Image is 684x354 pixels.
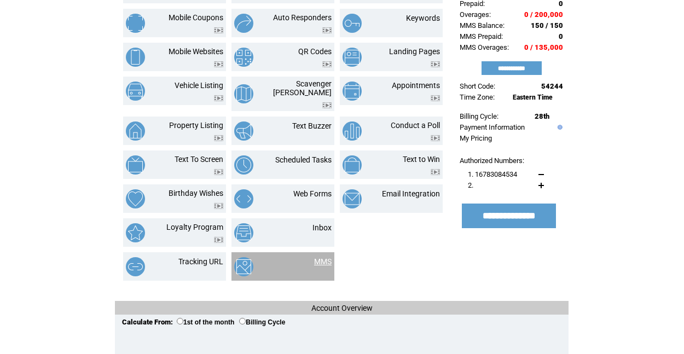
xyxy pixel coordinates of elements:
a: Keywords [406,14,440,22]
img: help.gif [555,125,563,130]
img: web-forms.png [234,189,253,208]
span: Eastern Time [513,94,553,101]
span: Calculate From: [122,318,173,326]
img: mobile-coupons.png [126,14,145,33]
img: video.png [322,27,332,33]
img: property-listing.png [126,121,145,141]
a: Inbox [312,223,332,232]
a: Tracking URL [178,257,223,266]
input: 1st of the month [177,318,183,324]
img: vehicle-listing.png [126,82,145,101]
span: MMS Prepaid: [460,32,503,40]
span: 28th [535,112,549,120]
span: 54244 [541,82,563,90]
img: landing-pages.png [343,48,362,67]
img: scavenger-hunt.png [234,84,253,103]
a: Text Buzzer [292,121,332,130]
span: 0 / 135,000 [524,43,563,51]
img: video.png [322,61,332,67]
img: loyalty-program.png [126,223,145,242]
a: Auto Responders [273,13,332,22]
span: MMS Overages: [460,43,509,51]
span: 150 / 150 [531,21,563,30]
a: My Pricing [460,134,492,142]
img: video.png [214,237,223,243]
img: inbox.png [234,223,253,242]
img: video.png [214,61,223,67]
img: video.png [431,169,440,175]
img: video.png [214,169,223,175]
a: Appointments [392,81,440,90]
a: QR Codes [298,47,332,56]
a: Mobile Websites [169,47,223,56]
a: MMS [314,257,332,266]
img: qr-codes.png [234,48,253,67]
input: Billing Cycle [239,318,246,324]
img: mms.png [234,257,253,276]
img: tracking-url.png [126,257,145,276]
img: video.png [431,61,440,67]
span: Time Zone: [460,93,495,101]
img: birthday-wishes.png [126,189,145,208]
img: conduct-a-poll.png [343,121,362,141]
a: Web Forms [293,189,332,198]
a: Birthday Wishes [169,189,223,198]
span: 1. 16783084534 [468,170,517,178]
img: video.png [214,95,223,101]
img: scheduled-tasks.png [234,155,253,175]
a: Conduct a Poll [391,121,440,130]
img: text-buzzer.png [234,121,253,141]
span: 2. [468,181,473,189]
label: 1st of the month [177,318,234,326]
a: Mobile Coupons [169,13,223,22]
label: Billing Cycle [239,318,285,326]
img: text-to-screen.png [126,155,145,175]
a: Text To Screen [175,155,223,164]
img: keywords.png [343,14,362,33]
img: video.png [214,135,223,141]
img: appointments.png [343,82,362,101]
span: Billing Cycle: [460,112,498,120]
img: mobile-websites.png [126,48,145,67]
img: auto-responders.png [234,14,253,33]
span: Overages: [460,10,491,19]
img: video.png [322,102,332,108]
span: MMS Balance: [460,21,505,30]
span: 0 / 200,000 [524,10,563,19]
span: 0 [559,32,563,40]
img: video.png [214,203,223,209]
span: Authorized Numbers: [460,156,524,165]
a: Email Integration [382,189,440,198]
a: Loyalty Program [166,223,223,231]
a: Payment Information [460,123,525,131]
img: video.png [214,27,223,33]
a: Text to Win [403,155,440,164]
a: Property Listing [169,121,223,130]
img: email-integration.png [343,189,362,208]
a: Scheduled Tasks [275,155,332,164]
img: text-to-win.png [343,155,362,175]
span: Account Overview [311,304,373,312]
a: Landing Pages [389,47,440,56]
img: video.png [431,95,440,101]
img: video.png [431,135,440,141]
a: Vehicle Listing [175,81,223,90]
span: Short Code: [460,82,495,90]
a: Scavenger [PERSON_NAME] [273,79,332,97]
